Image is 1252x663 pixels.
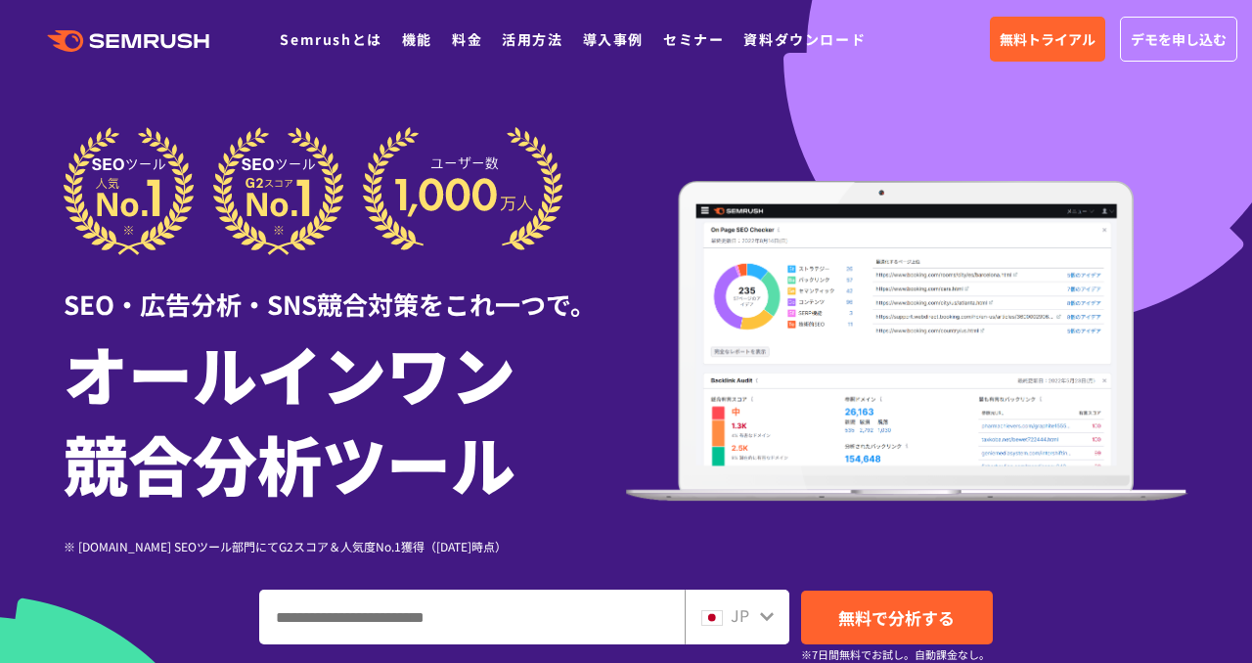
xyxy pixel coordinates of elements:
a: 活用方法 [502,29,562,49]
span: JP [731,603,749,627]
a: 導入事例 [583,29,644,49]
span: 無料トライアル [1000,28,1095,50]
a: Semrushとは [280,29,381,49]
a: 料金 [452,29,482,49]
input: ドメイン、キーワードまたはURLを入力してください [260,591,684,643]
div: SEO・広告分析・SNS競合対策をこれ一つで。 [64,255,626,323]
h1: オールインワン 競合分析ツール [64,328,626,508]
a: デモを申し込む [1120,17,1237,62]
span: デモを申し込む [1131,28,1227,50]
a: 資料ダウンロード [743,29,866,49]
a: 機能 [402,29,432,49]
a: セミナー [663,29,724,49]
a: 無料で分析する [801,591,993,644]
span: 無料で分析する [838,605,955,630]
div: ※ [DOMAIN_NAME] SEOツール部門にてG2スコア＆人気度No.1獲得（[DATE]時点） [64,537,626,555]
a: 無料トライアル [990,17,1105,62]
